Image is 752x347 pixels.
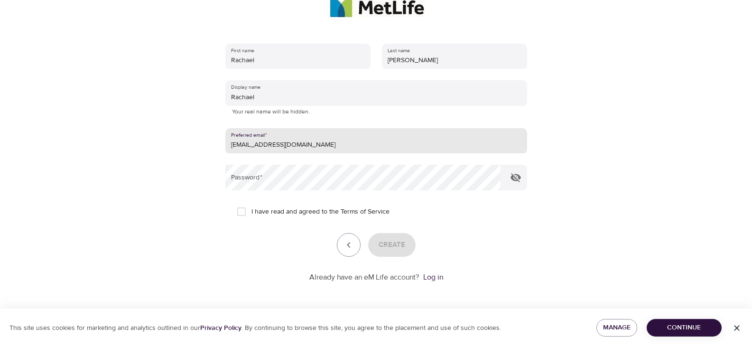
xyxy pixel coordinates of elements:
[232,107,520,117] p: Your real name will be hidden.
[251,207,390,217] span: I have read and agreed to the
[423,272,443,282] a: Log in
[654,322,714,334] span: Continue
[647,319,722,337] button: Continue
[596,319,637,337] button: Manage
[309,272,419,283] p: Already have an eM Life account?
[604,322,630,334] span: Manage
[341,207,390,217] a: Terms of Service
[200,324,241,332] a: Privacy Policy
